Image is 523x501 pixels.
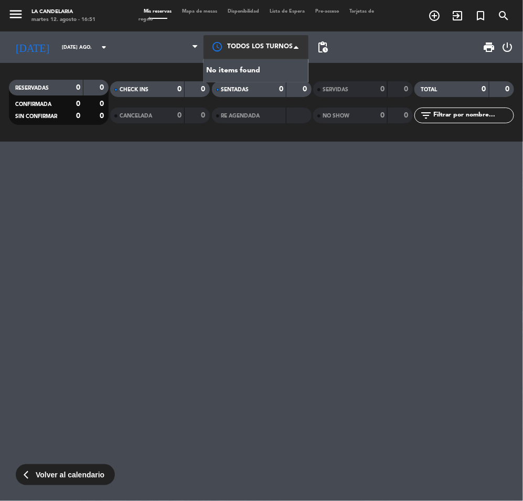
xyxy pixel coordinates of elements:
span: pending_actions [316,41,329,54]
strong: 0 [100,112,106,120]
span: Mis reservas [138,9,177,14]
strong: 0 [201,112,208,119]
strong: 0 [404,112,410,119]
span: RE AGENDADA [221,113,260,119]
span: Disponibilidad [222,9,264,14]
i: arrow_drop_down [98,41,110,54]
input: Filtrar por nombre... [432,110,514,121]
strong: 0 [303,86,309,93]
i: [DATE] [8,37,57,58]
button: menu [8,6,24,25]
strong: 0 [482,86,486,93]
i: turned_in_not [474,9,487,22]
i: filter_list [420,109,432,122]
span: SIN CONFIRMAR [15,114,57,119]
span: CONFIRMADA [15,102,51,107]
strong: 0 [100,84,106,91]
span: NO SHOW [323,113,349,119]
span: CANCELADA [120,113,152,119]
i: exit_to_app [451,9,464,22]
div: LA CANDELARIA [31,8,95,16]
span: SERVIDAS [323,87,348,92]
strong: 0 [100,100,106,108]
i: menu [8,6,24,22]
strong: 0 [380,112,385,119]
i: search [497,9,510,22]
span: TOTAL [421,87,437,92]
span: Volver al calendario [36,469,104,481]
span: CHECK INS [120,87,148,92]
strong: 0 [380,86,385,93]
strong: 0 [76,84,80,91]
strong: 0 [76,112,80,120]
span: print [483,41,496,54]
div: LOG OUT [500,31,515,63]
strong: 0 [279,86,283,93]
span: Pre-acceso [310,9,344,14]
i: power_settings_new [501,41,514,54]
span: SENTADAS [221,87,249,92]
i: add_circle_outline [428,9,441,22]
strong: 0 [177,112,182,119]
strong: 0 [177,86,182,93]
strong: 0 [76,100,80,108]
strong: 0 [404,86,410,93]
div: No items found [204,59,308,82]
span: RESERVADAS [15,86,49,91]
span: Lista de Espera [264,9,310,14]
strong: 0 [201,86,208,93]
span: Mapa de mesas [177,9,222,14]
strong: 0 [506,86,512,93]
span: arrow_back_ios [24,470,33,479]
div: martes 12. agosto - 16:51 [31,16,95,24]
